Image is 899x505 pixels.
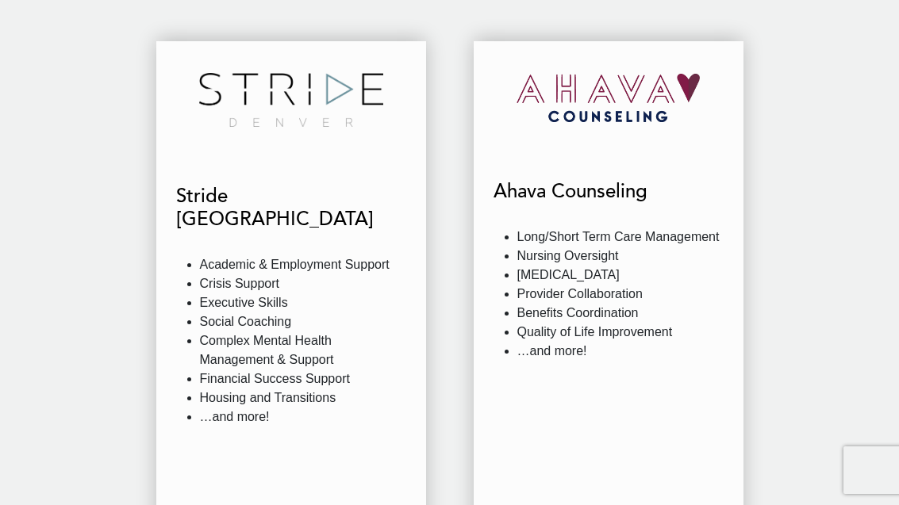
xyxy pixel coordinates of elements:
img: ahava_logo_wrap_2-e1642517348274.png [517,57,701,138]
li: Complex Mental Health Management & Support [200,331,406,369]
li: Social Coaching [200,312,406,331]
li: Long/Short Term Care Management [517,228,724,247]
li: [MEDICAL_DATA] [517,266,724,285]
li: Benefits Coordination [517,304,724,323]
li: Nursing Oversight [517,247,724,266]
h4: Stride [GEOGRAPHIC_DATA] [176,186,406,231]
li: Financial Success Support [200,369,406,388]
h4: Ahava Counseling [494,181,724,204]
li: Quality of Life Improvement [517,323,724,342]
li: Crisis Support [200,274,406,293]
li: …and more! [200,407,406,427]
li: Executive Skills [200,293,406,312]
li: Academic & Employment Support [200,255,406,274]
li: …and more! [517,342,724,361]
li: Provider Collaboration [517,285,724,304]
img: stride_logo_wrap-1024x302.png [199,57,383,143]
li: Housing and Transitions [200,388,406,407]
